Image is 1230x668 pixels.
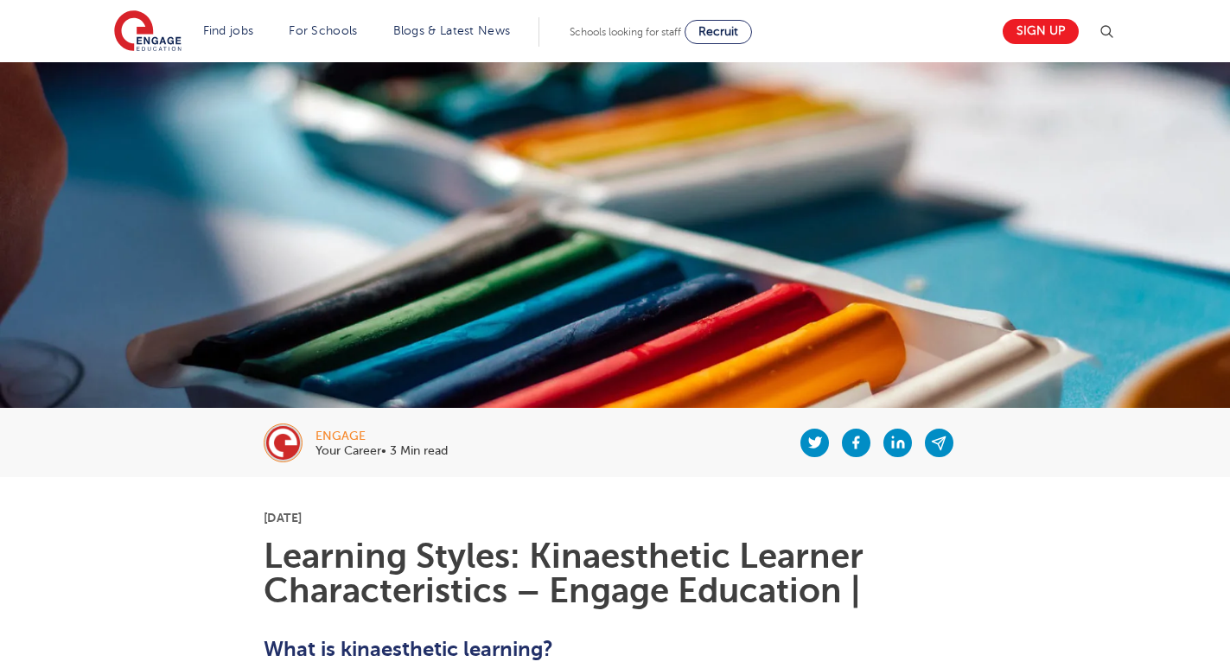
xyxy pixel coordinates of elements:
a: Find jobs [203,24,254,37]
p: [DATE] [264,512,966,524]
p: Your Career• 3 Min read [315,445,448,457]
h2: What is kinaesthetic learning? [264,634,966,664]
img: Engage Education [114,10,182,54]
h1: Learning Styles: Kinaesthetic Learner Characteristics – Engage Education | [264,539,966,608]
span: Schools looking for staff [570,26,681,38]
div: engage [315,430,448,442]
a: For Schools [289,24,357,37]
span: Recruit [698,25,738,38]
a: Sign up [1003,19,1079,44]
a: Recruit [685,20,752,44]
a: Blogs & Latest News [393,24,511,37]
